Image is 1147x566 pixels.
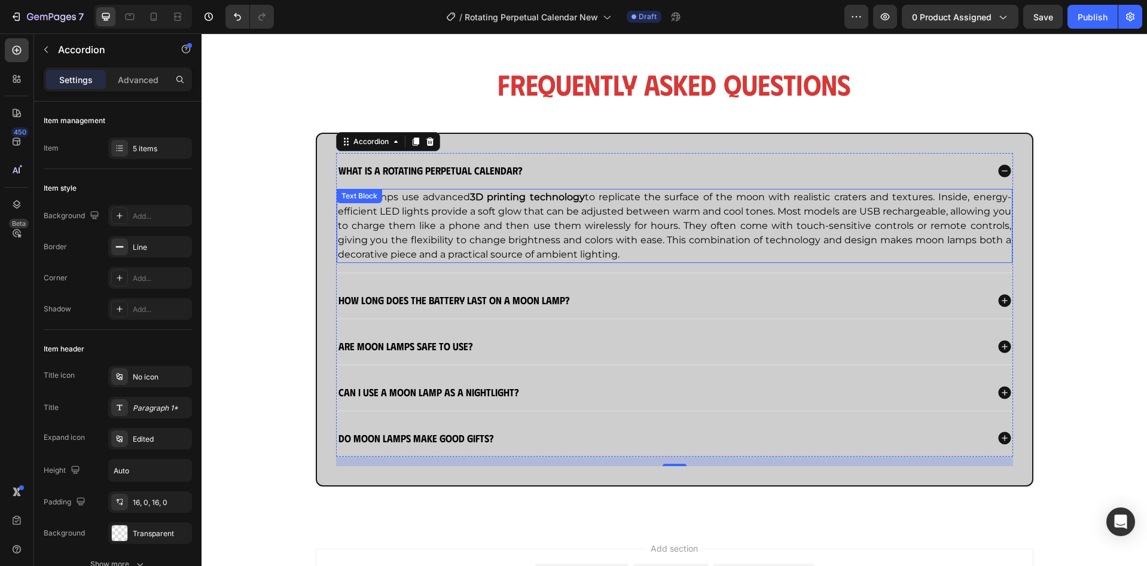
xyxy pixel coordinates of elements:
strong: Are moon lamps safe to use? [137,306,272,319]
button: Publish [1067,5,1118,29]
p: 7 [78,10,84,24]
div: Rich Text Editor. Editing area: main [135,259,370,276]
iframe: Design area [202,33,1147,566]
div: Rich Text Editor. Editing area: main [135,397,294,414]
div: Undo/Redo [225,5,274,29]
div: Corner [44,273,68,283]
div: Item [44,143,59,154]
div: Rich Text Editor. Editing area: main [135,305,273,322]
div: Accordion [150,103,190,114]
span: Add section [444,509,501,521]
p: Settings [59,74,93,86]
div: 16, 0, 16, 0 [133,497,189,508]
div: Transparent [133,528,189,539]
span: 0 product assigned [912,11,992,23]
div: Item management [44,115,105,126]
strong: How long does the battery last on a moon lamp? [137,260,368,273]
div: Shadow [44,304,71,314]
input: Auto [109,460,191,481]
span: Draft [639,11,657,22]
div: Publish [1078,11,1108,23]
div: Line [133,242,189,253]
p: Advanced [118,74,158,86]
div: Padding [44,494,88,510]
div: 450 [11,127,29,137]
div: No icon [133,372,189,383]
button: 7 [5,5,89,29]
div: Rich Text Editor. Editing area: main [135,351,319,368]
div: Background [44,208,102,224]
span: / [459,11,462,23]
div: Add... [133,211,189,222]
div: Edited [133,434,189,445]
div: Item header [44,344,84,354]
div: Height [44,463,83,479]
div: Background [44,528,85,539]
div: Add... [133,273,189,284]
span: Save [1033,12,1053,22]
div: Expand icon [44,432,85,443]
div: Open Intercom Messenger [1106,507,1135,536]
div: Title [44,402,59,413]
div: 5 items [133,143,189,154]
p: Accordion [58,42,160,57]
button: Save [1023,5,1063,29]
div: Item style [44,183,77,194]
span: Rotating Perpetual Calendar New [465,11,598,23]
div: Title icon [44,370,75,381]
strong: Do moon lamps make good gifts? [137,398,292,411]
div: Text Block [138,157,178,168]
div: Beta [9,219,29,228]
button: 0 product assigned [902,5,1018,29]
div: Paragraph 1* [133,403,189,414]
strong: Can I use a moon lamp as a nightlight? [137,352,318,365]
div: Border [44,241,67,252]
div: Add... [133,304,189,315]
strong: 3D printing technology [269,158,383,169]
